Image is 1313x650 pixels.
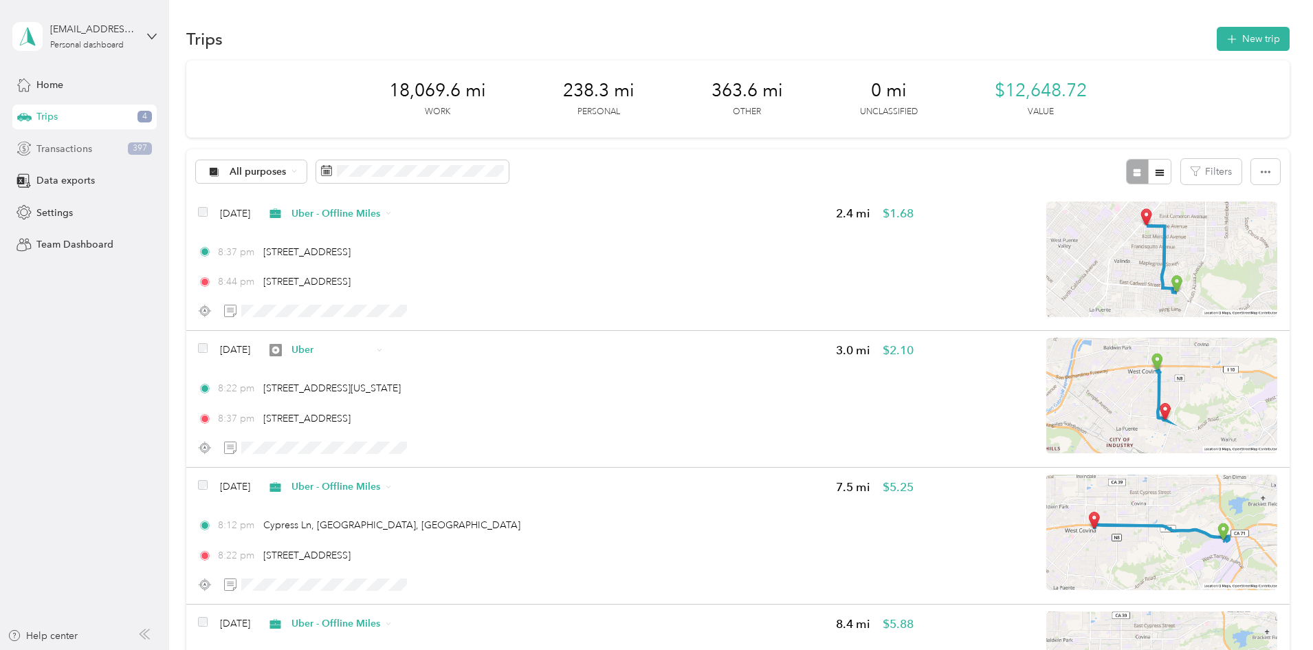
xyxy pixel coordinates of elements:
span: [STREET_ADDRESS] [263,246,351,258]
span: Trips [36,109,58,124]
img: Legacy Icon [Uber] [269,344,282,356]
span: 2.4 mi [836,205,870,222]
span: $12,648.72 [995,80,1087,102]
span: Team Dashboard [36,237,113,252]
span: [STREET_ADDRESS][US_STATE] [263,382,401,394]
span: 8:22 pm [218,548,257,563]
span: Settings [36,206,73,220]
span: 8:37 pm [218,411,257,426]
span: 397 [128,142,152,155]
img: minimap [1046,338,1277,453]
span: 0 mi [871,80,907,102]
span: Transactions [36,142,92,156]
p: Unclassified [860,106,918,118]
img: minimap [1046,475,1277,590]
span: $5.25 [883,479,914,496]
span: 3.0 mi [836,342,870,359]
iframe: Everlance-gr Chat Button Frame [1236,573,1313,650]
span: Uber - Offline Miles [291,479,381,494]
div: [EMAIL_ADDRESS][DOMAIN_NAME] [50,22,136,36]
span: $2.10 [883,342,914,359]
span: Home [36,78,63,92]
span: [STREET_ADDRESS] [263,413,351,424]
button: Help center [8,629,78,643]
span: 18,069.6 mi [389,80,486,102]
span: 8:22 pm [218,381,257,396]
span: $1.68 [883,205,914,222]
span: Data exports [36,173,95,188]
span: Uber [291,343,372,357]
img: minimap [1046,202,1277,317]
h1: Trips [186,32,223,46]
span: Cypress Ln, [GEOGRAPHIC_DATA], [GEOGRAPHIC_DATA] [263,519,520,531]
span: [DATE] [220,616,250,631]
span: 8.4 mi [836,616,870,633]
span: [STREET_ADDRESS] [263,550,351,561]
div: Personal dashboard [50,41,124,50]
span: [DATE] [220,343,250,357]
span: [DATE] [220,479,250,494]
span: 238.3 mi [563,80,635,102]
span: 7.5 mi [836,479,870,496]
span: $5.88 [883,616,914,633]
p: Work [425,106,450,118]
span: [DATE] [220,206,250,221]
span: Uber - Offline Miles [291,616,381,631]
p: Other [733,106,761,118]
button: New trip [1217,27,1290,51]
span: 8:12 pm [218,518,257,532]
span: 8:37 pm [218,245,257,259]
span: 8:44 pm [218,274,257,289]
span: [STREET_ADDRESS] [263,276,351,288]
span: 363.6 mi [711,80,783,102]
span: All purposes [230,167,287,177]
span: Uber - Offline Miles [291,206,381,221]
button: Filters [1181,159,1242,184]
span: 4 [137,111,152,123]
p: Personal [577,106,620,118]
p: Value [1028,106,1054,118]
